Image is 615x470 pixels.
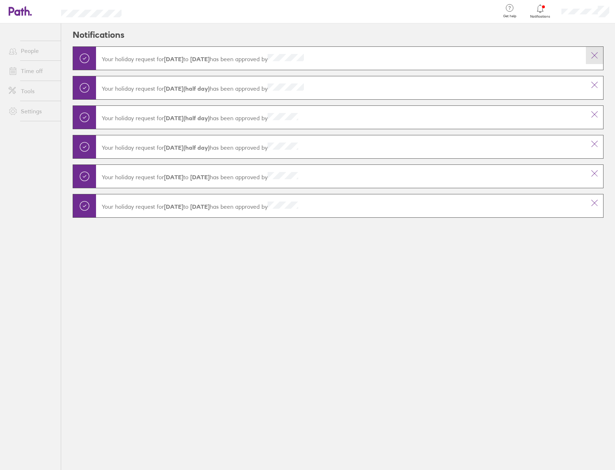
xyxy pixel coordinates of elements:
a: People [3,44,61,58]
p: Your holiday request for has been approved by [102,113,580,122]
strong: [DATE] (half day) [164,144,210,151]
strong: [DATE] [188,55,210,63]
strong: [DATE] (half day) [164,114,210,122]
a: Tools [3,84,61,98]
p: Your holiday request for has been approved by [102,83,580,92]
h2: Notifications [73,23,124,46]
span: to [164,55,210,63]
span: Get help [498,14,521,18]
strong: [DATE] [164,203,183,210]
strong: [DATE] (half day) [164,85,210,92]
p: Your holiday request for has been approved by [102,143,580,151]
span: to [164,203,210,210]
strong: [DATE] [164,173,183,181]
a: Time off [3,64,61,78]
p: Your holiday request for has been approved by [102,54,580,63]
p: Your holiday request for has been approved by [102,172,580,181]
strong: [DATE] [164,55,183,63]
a: Notifications [529,4,552,19]
span: Notifications [529,14,552,19]
span: to [164,173,210,181]
a: Settings [3,104,61,118]
strong: [DATE] [188,203,210,210]
p: Your holiday request for has been approved by [102,202,580,210]
strong: [DATE] [188,173,210,181]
